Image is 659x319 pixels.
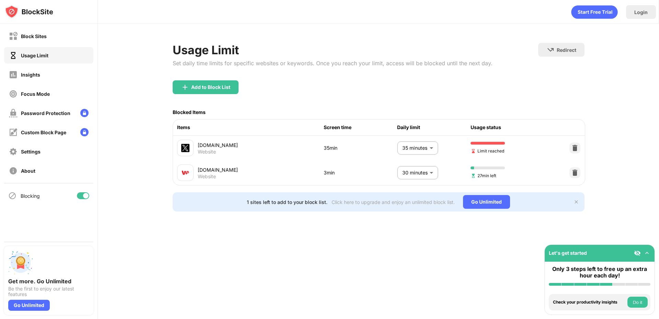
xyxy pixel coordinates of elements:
[173,60,493,67] div: Set daily time limits for specific websites or keywords. Once you reach your limit, access will b...
[177,124,324,131] div: Items
[332,199,455,205] div: Click here to upgrade and enjoy an unlimited block list.
[8,278,89,285] div: Get more. Go Unlimited
[549,250,587,256] div: Let's get started
[549,266,650,279] div: Only 3 steps left to free up an extra hour each day!
[198,173,216,180] div: Website
[8,250,33,275] img: push-unlimited.svg
[198,141,324,149] div: [DOMAIN_NAME]
[324,124,397,131] div: Screen time
[402,169,427,176] p: 30 minutes
[9,51,18,60] img: time-usage-on.svg
[9,167,18,175] img: about-off.svg
[21,91,50,97] div: Focus Mode
[198,166,324,173] div: [DOMAIN_NAME]
[21,149,41,155] div: Settings
[463,195,510,209] div: Go Unlimited
[21,129,66,135] div: Custom Block Page
[173,109,206,115] div: Blocked Items
[324,169,397,176] div: 3min
[9,128,18,137] img: customize-block-page-off.svg
[634,250,641,257] img: eye-not-visible.svg
[402,144,427,152] p: 35 minutes
[198,149,216,155] div: Website
[21,72,40,78] div: Insights
[9,90,18,98] img: focus-off.svg
[471,172,496,179] span: 27min left
[80,128,89,136] img: lock-menu.svg
[21,53,48,58] div: Usage Limit
[181,169,189,177] img: favicons
[5,5,53,19] img: logo-blocksite.svg
[21,110,70,116] div: Password Protection
[324,144,397,152] div: 35min
[471,148,504,154] span: Limit reached
[8,300,50,311] div: Go Unlimited
[9,70,18,79] img: insights-off.svg
[553,300,626,305] div: Check your productivity insights
[181,144,189,152] img: favicons
[8,286,89,297] div: Be the first to enjoy our latest features
[21,33,47,39] div: Block Sites
[247,199,327,205] div: 1 sites left to add to your block list.
[173,43,493,57] div: Usage Limit
[191,84,230,90] div: Add to Block List
[627,297,648,308] button: Do it
[9,32,18,41] img: block-off.svg
[634,9,648,15] div: Login
[8,192,16,200] img: blocking-icon.svg
[21,168,35,174] div: About
[80,109,89,117] img: lock-menu.svg
[471,124,544,131] div: Usage status
[471,148,476,154] img: hourglass-end.svg
[574,199,579,205] img: x-button.svg
[9,109,18,117] img: password-protection-off.svg
[571,5,618,19] div: animation
[397,124,471,131] div: Daily limit
[644,250,650,257] img: omni-setup-toggle.svg
[471,173,476,179] img: hourglass-set.svg
[9,147,18,156] img: settings-off.svg
[21,193,40,199] div: Blocking
[557,47,576,53] div: Redirect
